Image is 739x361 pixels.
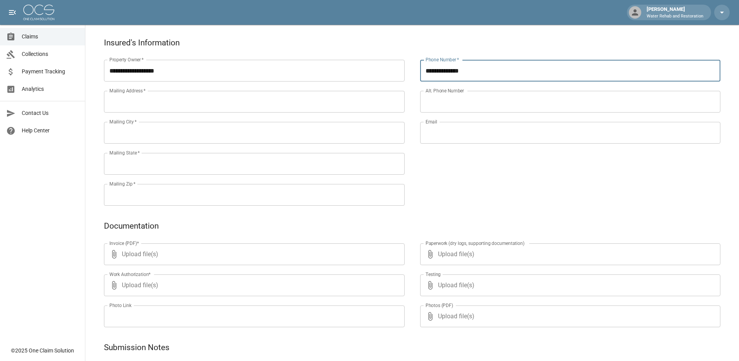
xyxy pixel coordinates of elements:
span: Collections [22,50,79,58]
label: Paperwork (dry logs, supporting documentation) [426,240,524,246]
label: Photo Link [109,302,132,309]
span: Analytics [22,85,79,93]
span: Upload file(s) [122,243,384,265]
span: Upload file(s) [122,274,384,296]
span: Claims [22,33,79,41]
img: ocs-logo-white-transparent.png [23,5,54,20]
p: Water Rehab and Restoration [647,13,703,20]
span: Upload file(s) [438,243,700,265]
span: Upload file(s) [438,274,700,296]
label: Mailing City [109,118,137,125]
label: Alt. Phone Number [426,87,464,94]
span: Help Center [22,127,79,135]
label: Work Authorization* [109,271,151,278]
label: Email [426,118,437,125]
label: Phone Number [426,56,459,63]
label: Mailing Address [109,87,145,94]
label: Photos (PDF) [426,302,453,309]
label: Invoice (PDF)* [109,240,139,246]
button: open drawer [5,5,20,20]
label: Mailing State [109,149,140,156]
label: Testing [426,271,441,278]
label: Mailing Zip [109,180,136,187]
span: Upload file(s) [438,305,700,327]
span: Contact Us [22,109,79,117]
div: © 2025 One Claim Solution [11,347,74,354]
div: [PERSON_NAME] [644,5,706,19]
label: Property Owner [109,56,144,63]
span: Payment Tracking [22,68,79,76]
